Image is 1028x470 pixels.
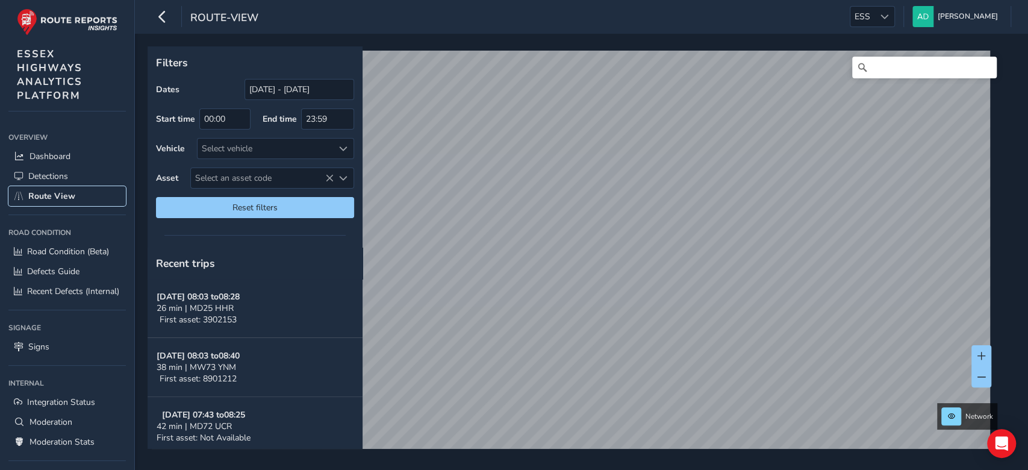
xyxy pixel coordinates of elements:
a: Defects Guide [8,262,126,281]
span: 38 min | MW73 YNM [157,362,236,373]
div: Select vehicle [198,139,334,158]
label: Dates [156,84,179,95]
div: Signage [8,319,126,337]
a: Recent Defects (Internal) [8,281,126,301]
span: 26 min | MD25 HHR [157,302,234,314]
span: Detections [28,171,68,182]
button: [DATE] 07:43 to08:2542 min | MD72 UCRFirst asset: Not Available [148,397,363,456]
span: Road Condition (Beta) [27,246,109,257]
span: Moderation [30,416,72,428]
span: Reset filters [165,202,345,213]
p: Filters [156,55,354,70]
span: Moderation Stats [30,436,95,448]
span: Signs [28,341,49,352]
a: Route View [8,186,126,206]
img: rr logo [17,8,117,36]
canvas: Map [152,51,990,463]
a: Moderation Stats [8,432,126,452]
span: Select an asset code [191,168,334,188]
a: Integration Status [8,392,126,412]
strong: [DATE] 08:03 to 08:28 [157,291,240,302]
div: Overview [8,128,126,146]
span: Recent trips [156,256,215,271]
div: Internal [8,374,126,392]
span: First asset: 8901212 [160,373,237,384]
button: Reset filters [156,197,354,218]
a: Moderation [8,412,126,432]
span: Recent Defects (Internal) [27,286,119,297]
span: ESSEX HIGHWAYS ANALYTICS PLATFORM [17,47,83,102]
label: Vehicle [156,143,185,154]
span: Route View [28,190,75,202]
a: Detections [8,166,126,186]
div: Open Intercom Messenger [987,429,1016,458]
span: ESS [850,7,874,27]
label: Asset [156,172,178,184]
div: Select an asset code [334,168,354,188]
span: route-view [190,10,258,27]
a: Signs [8,337,126,357]
strong: [DATE] 07:43 to 08:25 [162,409,245,421]
span: Defects Guide [27,266,79,277]
span: Network [965,412,993,421]
span: [PERSON_NAME] [938,6,998,27]
span: First asset: 3902153 [160,314,237,325]
span: Integration Status [27,396,95,408]
button: [DATE] 08:03 to08:2826 min | MD25 HHRFirst asset: 3902153 [148,279,363,338]
label: End time [263,113,297,125]
div: Road Condition [8,224,126,242]
span: First asset: Not Available [157,432,251,443]
span: 42 min | MD72 UCR [157,421,232,432]
label: Start time [156,113,195,125]
strong: [DATE] 08:03 to 08:40 [157,350,240,362]
img: diamond-layout [912,6,933,27]
a: Road Condition (Beta) [8,242,126,262]
span: Dashboard [30,151,70,162]
input: Search [852,57,997,78]
button: [DATE] 08:03 to08:4038 min | MW73 YNMFirst asset: 8901212 [148,338,363,397]
a: Dashboard [8,146,126,166]
button: [PERSON_NAME] [912,6,1002,27]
